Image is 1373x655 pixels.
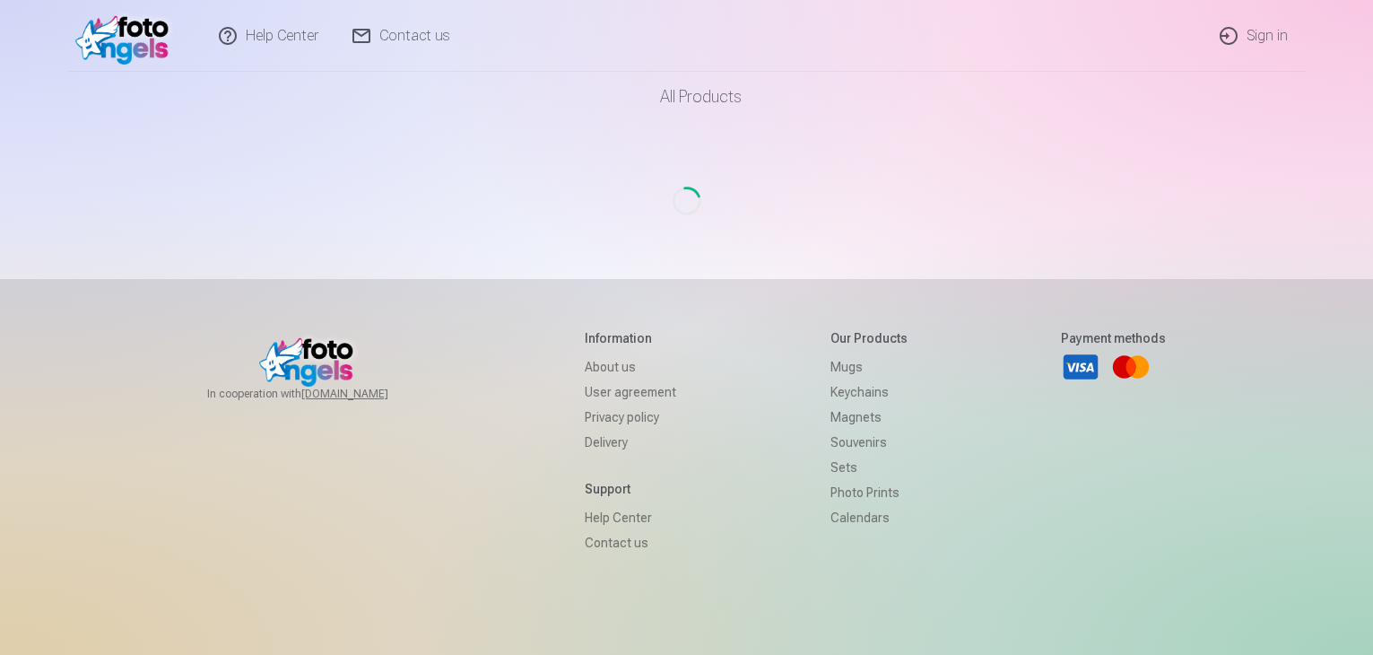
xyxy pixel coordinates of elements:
span: In cooperation with [207,387,431,401]
a: User agreement [585,380,676,405]
a: [DOMAIN_NAME] [301,387,431,401]
a: Contact us [585,530,676,555]
a: Keychains [830,380,908,405]
a: About us [585,354,676,380]
a: Mugs [830,354,908,380]
h5: Our products [830,329,908,347]
h5: Information [585,329,676,347]
a: Magnets [830,405,908,430]
a: Visa [1061,347,1100,387]
a: Photo prints [830,480,908,505]
a: Souvenirs [830,430,908,455]
a: Calendars [830,505,908,530]
h5: Support [585,480,676,498]
a: All products [610,72,763,122]
a: Privacy policy [585,405,676,430]
a: Sets [830,455,908,480]
h5: Payment methods [1061,329,1166,347]
a: Help Center [585,505,676,530]
a: Delivery [585,430,676,455]
img: /v1 [75,7,178,65]
a: Mastercard [1111,347,1151,387]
